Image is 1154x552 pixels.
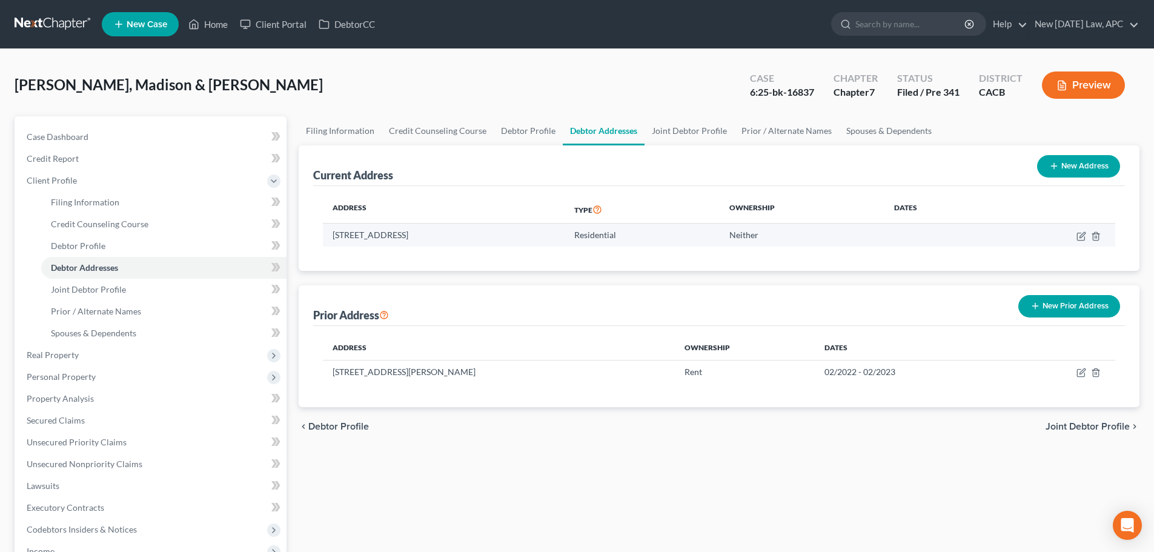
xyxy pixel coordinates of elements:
[675,336,815,360] th: Ownership
[17,431,287,453] a: Unsecured Priority Claims
[313,168,393,182] div: Current Address
[1042,71,1125,99] button: Preview
[565,196,720,224] th: Type
[313,13,381,35] a: DebtorCC
[41,279,287,301] a: Joint Debtor Profile
[323,336,674,360] th: Address
[51,241,105,251] span: Debtor Profile
[41,191,287,213] a: Filing Information
[27,350,79,360] span: Real Property
[815,360,1010,383] td: 02/2022 - 02/2023
[27,459,142,469] span: Unsecured Nonpriority Claims
[323,196,565,224] th: Address
[565,224,720,247] td: Residential
[494,116,563,145] a: Debtor Profile
[750,85,814,99] div: 6:25-bk-16837
[17,126,287,148] a: Case Dashboard
[15,76,323,93] span: [PERSON_NAME], Madison & [PERSON_NAME]
[51,219,148,229] span: Credit Counseling Course
[897,85,960,99] div: Filed / Pre 341
[979,71,1023,85] div: District
[299,116,382,145] a: Filing Information
[17,148,287,170] a: Credit Report
[645,116,734,145] a: Joint Debtor Profile
[323,224,565,247] td: [STREET_ADDRESS]
[41,257,287,279] a: Debtor Addresses
[27,153,79,164] span: Credit Report
[41,213,287,235] a: Credit Counseling Course
[1113,511,1142,540] div: Open Intercom Messenger
[299,422,308,431] i: chevron_left
[17,453,287,475] a: Unsecured Nonpriority Claims
[27,371,96,382] span: Personal Property
[869,86,875,98] span: 7
[382,116,494,145] a: Credit Counseling Course
[17,388,287,410] a: Property Analysis
[834,85,878,99] div: Chapter
[313,308,389,322] div: Prior Address
[41,322,287,344] a: Spouses & Dependents
[750,71,814,85] div: Case
[27,437,127,447] span: Unsecured Priority Claims
[1046,422,1130,431] span: Joint Debtor Profile
[234,13,313,35] a: Client Portal
[884,196,992,224] th: Dates
[815,336,1010,360] th: Dates
[734,116,839,145] a: Prior / Alternate Names
[834,71,878,85] div: Chapter
[299,422,369,431] button: chevron_left Debtor Profile
[27,524,137,534] span: Codebtors Insiders & Notices
[897,71,960,85] div: Status
[1130,422,1139,431] i: chevron_right
[51,306,141,316] span: Prior / Alternate Names
[27,481,59,491] span: Lawsuits
[17,475,287,497] a: Lawsuits
[182,13,234,35] a: Home
[720,224,884,247] td: Neither
[41,235,287,257] a: Debtor Profile
[323,360,674,383] td: [STREET_ADDRESS][PERSON_NAME]
[839,116,939,145] a: Spouses & Dependents
[17,410,287,431] a: Secured Claims
[27,415,85,425] span: Secured Claims
[27,175,77,185] span: Client Profile
[308,422,369,431] span: Debtor Profile
[127,20,167,29] span: New Case
[1029,13,1139,35] a: New [DATE] Law, APC
[51,197,119,207] span: Filing Information
[1018,295,1120,318] button: New Prior Address
[720,196,884,224] th: Ownership
[51,284,126,294] span: Joint Debtor Profile
[855,13,966,35] input: Search by name...
[987,13,1027,35] a: Help
[563,116,645,145] a: Debtor Addresses
[17,497,287,519] a: Executory Contracts
[979,85,1023,99] div: CACB
[41,301,287,322] a: Prior / Alternate Names
[1037,155,1120,178] button: New Address
[51,328,136,338] span: Spouses & Dependents
[51,262,118,273] span: Debtor Addresses
[27,393,94,404] span: Property Analysis
[1046,422,1139,431] button: Joint Debtor Profile chevron_right
[27,502,104,513] span: Executory Contracts
[27,131,88,142] span: Case Dashboard
[675,360,815,383] td: Rent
